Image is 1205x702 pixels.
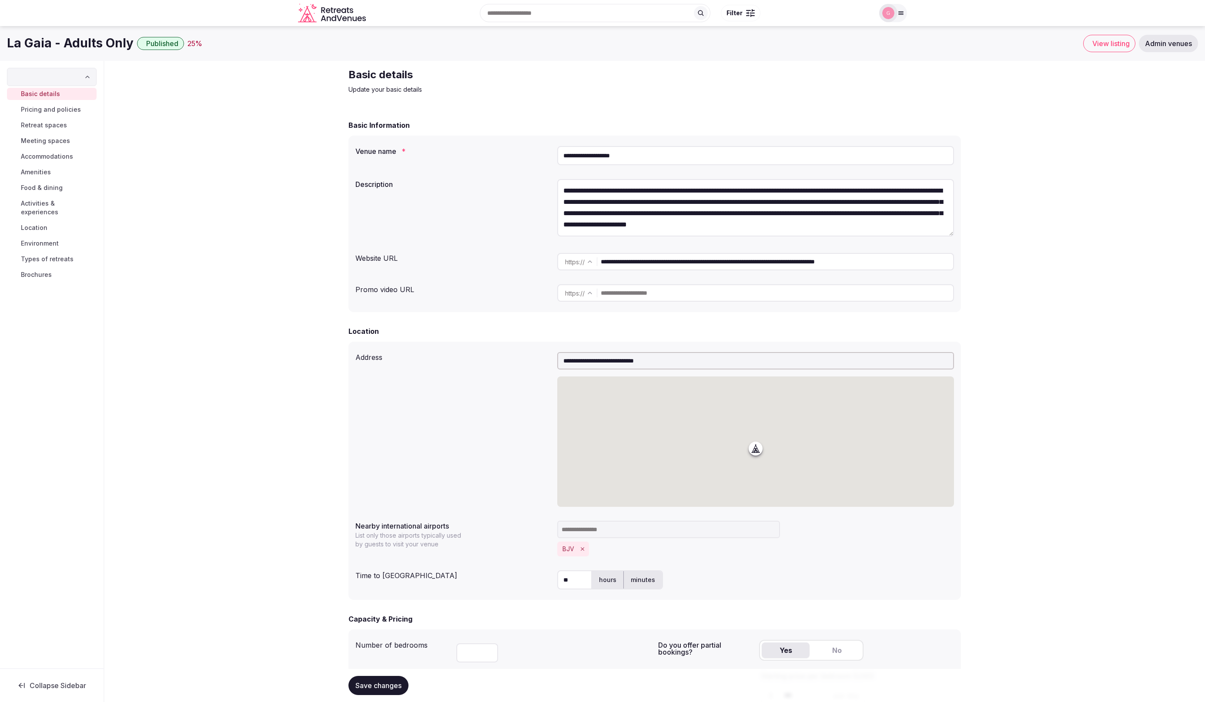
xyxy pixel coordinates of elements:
[348,85,641,94] p: Update your basic details
[7,119,97,131] a: Retreat spaces
[21,255,74,263] span: Types of retreats
[187,38,202,49] button: 25%
[355,681,402,690] span: Save changes
[762,642,810,658] button: Yes
[7,222,97,234] a: Location
[7,103,97,116] a: Pricing and policies
[21,105,81,114] span: Pricing and policies
[726,9,743,17] span: Filter
[578,544,587,554] button: Remove BJV
[298,3,368,23] a: Visit the homepage
[721,5,760,21] button: Filter
[1145,39,1192,48] span: Admin venues
[30,681,86,690] span: Collapse Sidebar
[624,569,662,591] label: minutes
[21,136,70,145] span: Meeting spaces
[355,181,550,188] label: Description
[21,90,60,98] span: Basic details
[298,3,368,23] svg: Retreats and Venues company logo
[21,121,67,130] span: Retreat spaces
[348,676,408,695] button: Save changes
[7,150,97,163] a: Accommodations
[21,168,51,176] span: Amenities
[348,120,410,130] h2: Basic Information
[1083,35,1135,52] a: View listing
[21,223,47,232] span: Location
[562,545,574,553] button: BJV
[1092,39,1130,48] span: View listing
[7,182,97,194] a: Food & dining
[7,269,97,281] a: Brochures
[7,166,97,178] a: Amenities
[355,567,550,581] div: Time to [GEOGRAPHIC_DATA]
[21,183,63,192] span: Food & dining
[1139,35,1198,52] a: Admin venues
[21,152,73,161] span: Accommodations
[7,197,97,218] a: Activities & experiences
[137,37,184,50] button: Published
[355,522,550,529] label: Nearby international airports
[813,642,861,658] button: No
[21,199,93,216] span: Activities & experiences
[21,270,52,279] span: Brochures
[348,326,379,336] h2: Location
[658,642,752,655] label: Do you offer partial bookings?
[355,636,449,650] div: Number of bedrooms
[355,531,467,549] p: List only those airports typically used by guests to visit your venue
[21,239,59,248] span: Environment
[7,35,134,52] h1: La Gaia - Adults Only
[7,237,97,250] a: Environment
[355,250,550,263] div: Website URL
[355,349,550,363] div: Address
[7,253,97,265] a: Types of retreats
[882,7,894,19] img: Glen Hayes
[187,38,202,49] div: 25 %
[355,148,550,155] label: Venue name
[146,39,178,48] span: Published
[355,281,550,295] div: Promo video URL
[348,68,641,82] h2: Basic details
[348,614,412,624] h2: Capacity & Pricing
[592,569,623,591] label: hours
[7,135,97,147] a: Meeting spaces
[7,676,97,695] button: Collapse Sidebar
[7,88,97,100] a: Basic details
